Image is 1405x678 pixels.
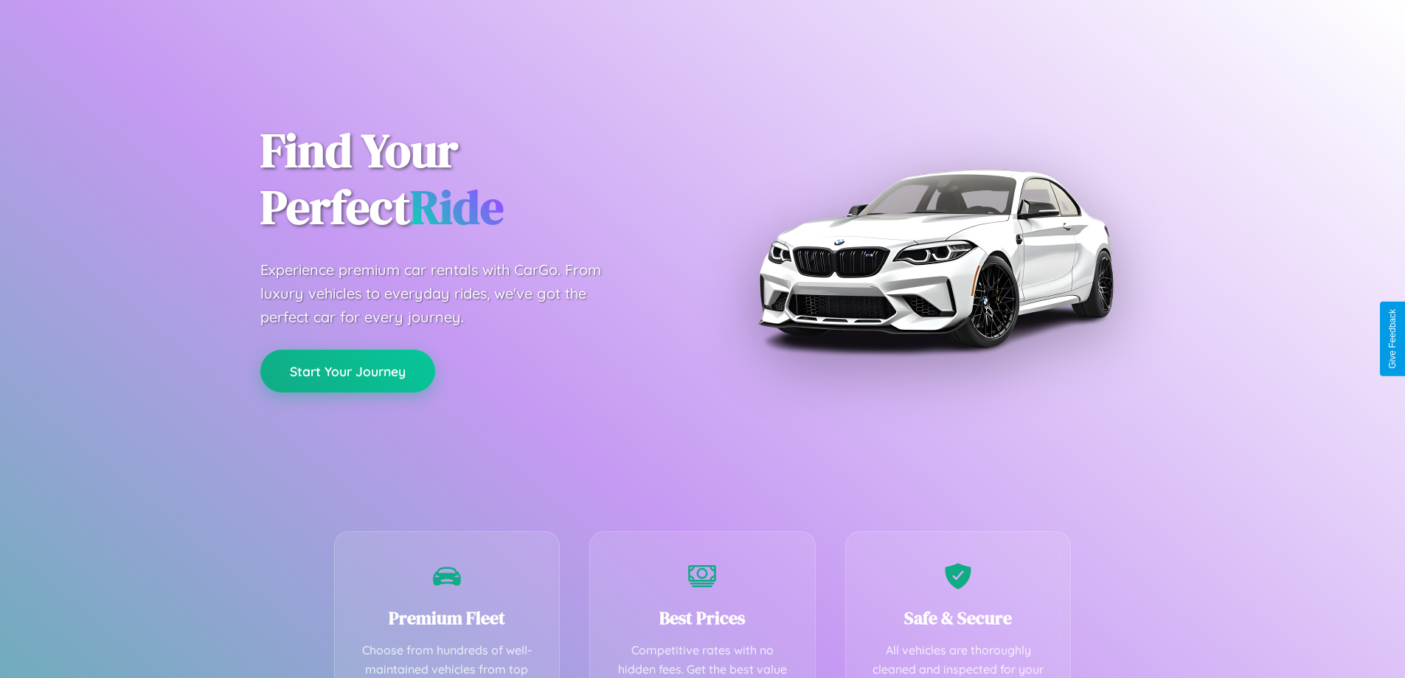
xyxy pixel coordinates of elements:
button: Start Your Journey [260,350,435,392]
h3: Premium Fleet [357,606,538,630]
span: Ride [410,175,504,239]
h3: Best Prices [612,606,793,630]
h3: Safe & Secure [868,606,1049,630]
h1: Find Your Perfect [260,122,681,236]
img: Premium BMW car rental vehicle [751,74,1120,443]
p: Experience premium car rentals with CarGo. From luxury vehicles to everyday rides, we've got the ... [260,258,629,329]
div: Give Feedback [1387,309,1398,369]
